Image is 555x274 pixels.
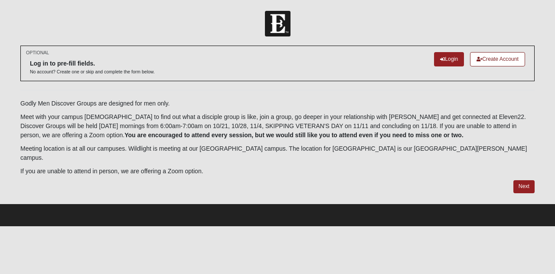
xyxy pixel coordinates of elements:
p: No account? Create one or skip and complete the form below. [30,69,155,75]
p: Godly Men Discover Groups are designed for men only. [20,99,535,108]
img: Church of Eleven22 Logo [265,11,291,36]
p: Meeting location is at all our campuses. Wildlight is meeting at our [GEOGRAPHIC_DATA] campus. Th... [20,144,535,162]
a: Create Account [470,52,525,66]
p: Meet with your campus [DEMOGRAPHIC_DATA] to find out what a disciple group is like, join a group,... [20,112,535,140]
a: Next [513,180,535,193]
a: Login [434,52,464,66]
p: If you are unable to attend in person, we are offering a Zoom option. [20,167,535,176]
b: You are encouraged to attend every session, but we would still like you to attend even if you nee... [124,132,464,139]
small: OPTIONAL [26,50,49,56]
h6: Log in to pre-fill fields. [30,60,155,67]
